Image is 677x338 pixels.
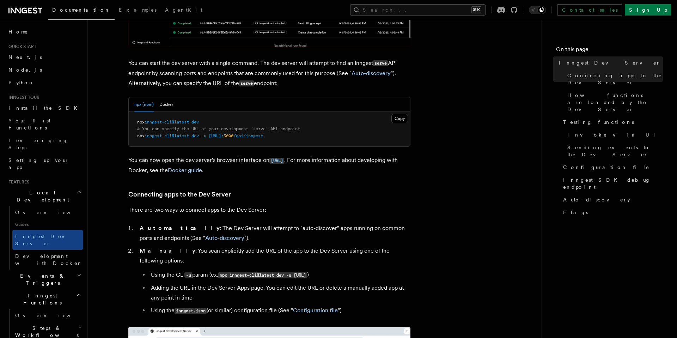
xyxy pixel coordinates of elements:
[8,138,68,150] span: Leveraging Steps
[6,272,77,286] span: Events & Triggers
[161,2,207,19] a: AgentKit
[6,179,29,185] span: Features
[567,92,663,113] span: How functions are loaded by the Dev Server
[115,2,161,19] a: Examples
[559,59,660,66] span: Inngest Dev Server
[6,76,83,89] a: Python
[128,155,410,175] p: You can now open the dev server's browser interface on . For more information about developing wi...
[6,51,83,64] a: Next.js
[557,4,622,16] a: Contact sales
[138,246,410,316] li: : You scan explicitly add the URL of the app to the Dev Server using one of the following options:
[565,69,663,89] a: Connecting apps to the Dev Server
[373,60,388,66] code: serve
[6,154,83,174] a: Setting up your app
[128,189,231,199] a: Connecting apps to the Dev Server
[48,2,115,20] a: Documentation
[6,64,83,76] a: Node.js
[201,133,206,138] span: -u
[52,7,110,13] span: Documentation
[137,120,145,125] span: npx
[565,89,663,116] a: How functions are loaded by the Dev Server
[8,54,42,60] span: Next.js
[138,223,410,243] li: : The Dev Server will attempt to "auto-discover" apps running on common ports and endpoints (See ...
[15,313,88,318] span: Overview
[471,6,481,13] kbd: ⌘K
[12,230,83,250] a: Inngest Dev Server
[191,133,199,138] span: dev
[391,114,408,123] button: Copy
[8,118,50,131] span: Your first Functions
[563,209,588,216] span: Flags
[567,144,663,158] span: Sending events to the Dev Server
[350,4,486,16] button: Search...⌘K
[567,72,663,86] span: Connecting apps to the Dev Server
[175,308,207,314] code: inngest.json
[128,205,410,215] p: There are two ways to connect apps to the Dev Server:
[137,126,300,131] span: # You can specify the URL of your development `serve` API endpoint
[625,4,671,16] a: Sign Up
[128,58,410,89] p: You can start the dev server with a single command. The dev server will attempt to find an Innges...
[12,309,83,322] a: Overview
[8,157,69,170] span: Setting up your app
[134,97,154,112] button: npx (npm)
[8,28,28,35] span: Home
[6,206,83,270] div: Local Development
[556,45,663,56] h4: On this page
[563,176,663,191] span: Inngest SDK debug endpoint
[149,283,410,303] li: Adding the URL in the Dev Server Apps page. You can edit the URL or delete a manually added app a...
[8,67,42,73] span: Node.js
[6,102,83,114] a: Install the SDK
[563,119,634,126] span: Testing functions
[560,193,663,206] a: Auto-discovery
[137,133,145,138] span: npx
[12,219,83,230] span: Guides
[6,186,83,206] button: Local Development
[560,161,663,174] a: Configuration file
[352,70,391,77] a: Auto-discovery
[239,80,254,86] code: serve
[191,120,199,125] span: dev
[119,7,157,13] span: Examples
[218,272,307,278] code: npx inngest-cli@latest dev -u [URL]
[560,206,663,219] a: Flags
[149,306,410,316] li: Using the (or similar) configuration file (See " ")
[565,141,663,161] a: Sending events to the Dev Server
[529,6,546,14] button: Toggle dark mode
[149,270,410,280] li: Using the CLI param (ex. )
[269,158,284,164] code: [URL]
[140,247,195,254] strong: Manually
[15,253,81,266] span: Development with Docker
[8,105,81,111] span: Install the SDK
[6,44,36,49] span: Quick start
[567,131,661,138] span: Invoke via UI
[185,272,192,278] code: -u
[233,133,263,138] span: /api/inngest
[6,25,83,38] a: Home
[563,164,649,171] span: Configuration file
[293,307,338,314] a: Configuration file
[168,167,202,174] a: Docker guide
[6,134,83,154] a: Leveraging Steps
[563,196,630,203] span: Auto-discovery
[165,7,202,13] span: AgentKit
[560,116,663,128] a: Testing functions
[145,120,189,125] span: inngest-cli@latest
[6,270,83,289] button: Events & Triggers
[269,157,284,163] a: [URL]
[15,234,75,246] span: Inngest Dev Server
[6,289,83,309] button: Inngest Functions
[12,206,83,219] a: Overview
[224,133,233,138] span: 3000
[6,292,76,306] span: Inngest Functions
[15,210,88,215] span: Overview
[556,56,663,69] a: Inngest Dev Server
[145,133,189,138] span: inngest-cli@latest
[8,80,34,85] span: Python
[565,128,663,141] a: Invoke via UI
[209,133,224,138] span: [URL]:
[12,250,83,270] a: Development with Docker
[205,235,244,241] a: Auto-discovery
[159,97,173,112] button: Docker
[6,114,83,134] a: Your first Functions
[140,225,220,231] strong: Automatically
